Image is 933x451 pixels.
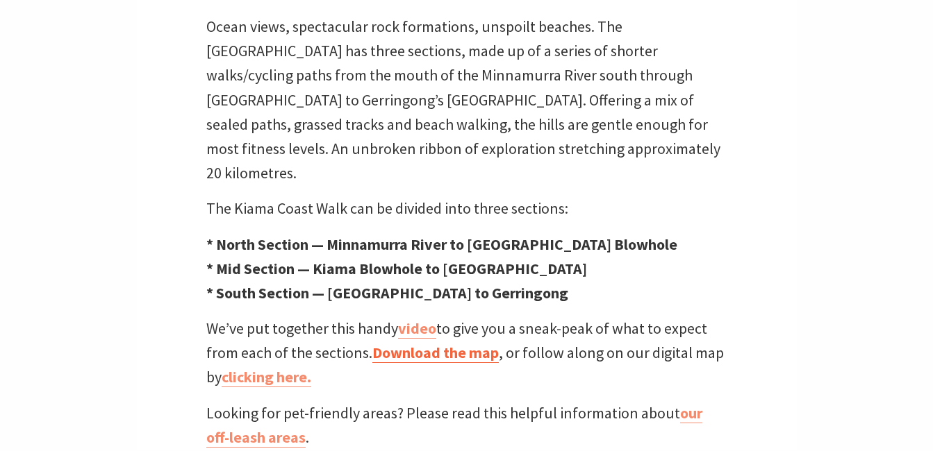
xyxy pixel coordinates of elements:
[206,15,727,185] p: Ocean views, spectacular rock formations, unspoilt beaches. The [GEOGRAPHIC_DATA] has three secti...
[206,403,702,448] a: our off-leash areas
[206,401,727,450] p: Looking for pet-friendly areas? Please read this helpful information about .
[206,235,677,254] strong: * North Section — Minnamurra River to [GEOGRAPHIC_DATA] Blowhole
[206,283,568,303] strong: * South Section — [GEOGRAPHIC_DATA] to Gerringong
[372,343,499,363] a: Download the map
[206,259,587,278] strong: * Mid Section — Kiama Blowhole to [GEOGRAPHIC_DATA]
[398,318,436,339] a: video
[206,196,727,221] p: The Kiama Coast Walk can be divided into three sections:
[222,367,311,387] a: clicking here.
[206,316,727,390] p: We’ve put together this handy to give you a sneak-peak of what to expect from each of the section...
